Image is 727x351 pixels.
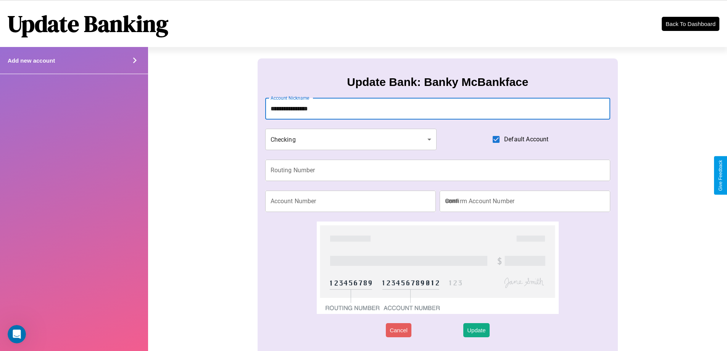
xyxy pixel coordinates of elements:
div: Give Feedback [718,160,723,191]
iframe: Intercom live chat [8,325,26,343]
button: Cancel [386,323,411,337]
h3: Update Bank: Banky McBankface [347,76,528,89]
label: Account Nickname [271,95,309,101]
h4: Add new account [8,57,55,64]
span: Default Account [504,135,548,144]
div: Checking [265,129,437,150]
button: Back To Dashboard [662,17,719,31]
img: check [317,222,558,314]
h1: Update Banking [8,8,168,39]
button: Update [463,323,489,337]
